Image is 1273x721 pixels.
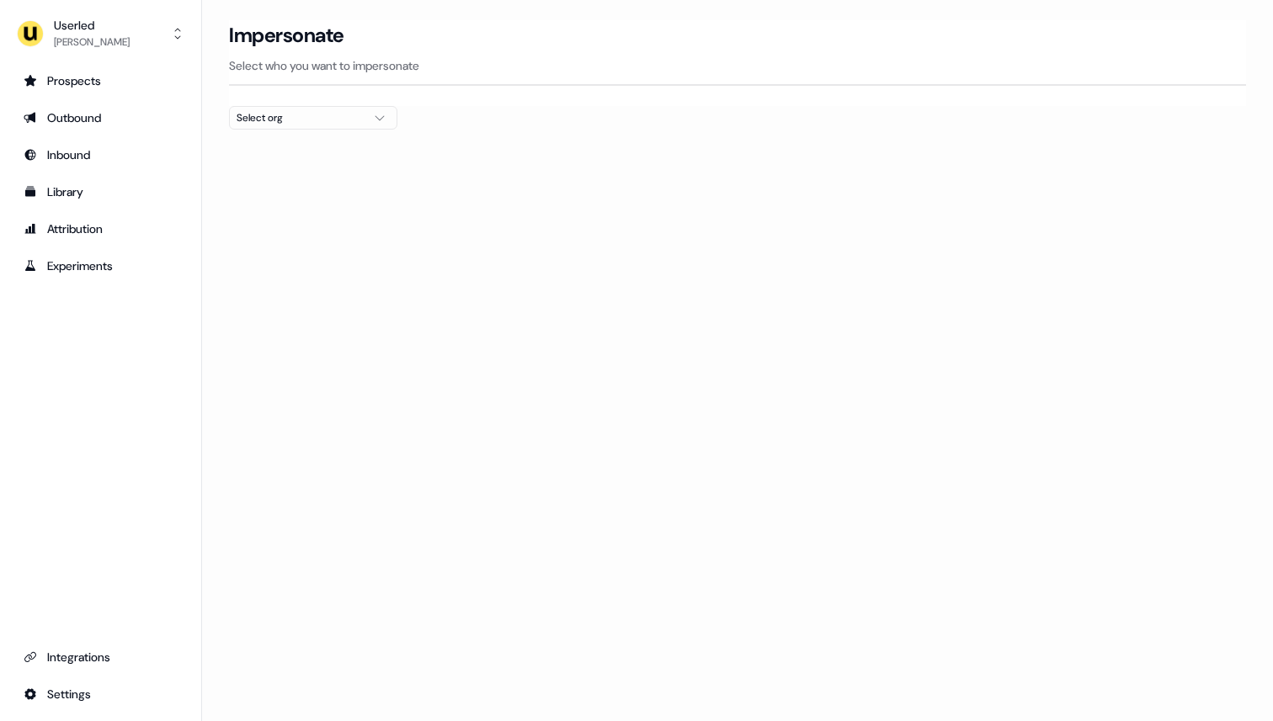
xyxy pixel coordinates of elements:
[54,34,130,50] div: [PERSON_NAME]
[13,252,188,279] a: Go to experiments
[24,109,178,126] div: Outbound
[24,649,178,665] div: Integrations
[24,220,178,237] div: Attribution
[229,57,1246,74] p: Select who you want to impersonate
[13,141,188,168] a: Go to Inbound
[13,644,188,671] a: Go to integrations
[13,67,188,94] a: Go to prospects
[237,109,363,126] div: Select org
[54,17,130,34] div: Userled
[229,23,344,48] h3: Impersonate
[24,257,178,274] div: Experiments
[13,681,188,708] a: Go to integrations
[13,215,188,242] a: Go to attribution
[229,106,397,130] button: Select org
[13,104,188,131] a: Go to outbound experience
[24,686,178,702] div: Settings
[24,146,178,163] div: Inbound
[13,178,188,205] a: Go to templates
[24,72,178,89] div: Prospects
[13,13,188,54] button: Userled[PERSON_NAME]
[24,183,178,200] div: Library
